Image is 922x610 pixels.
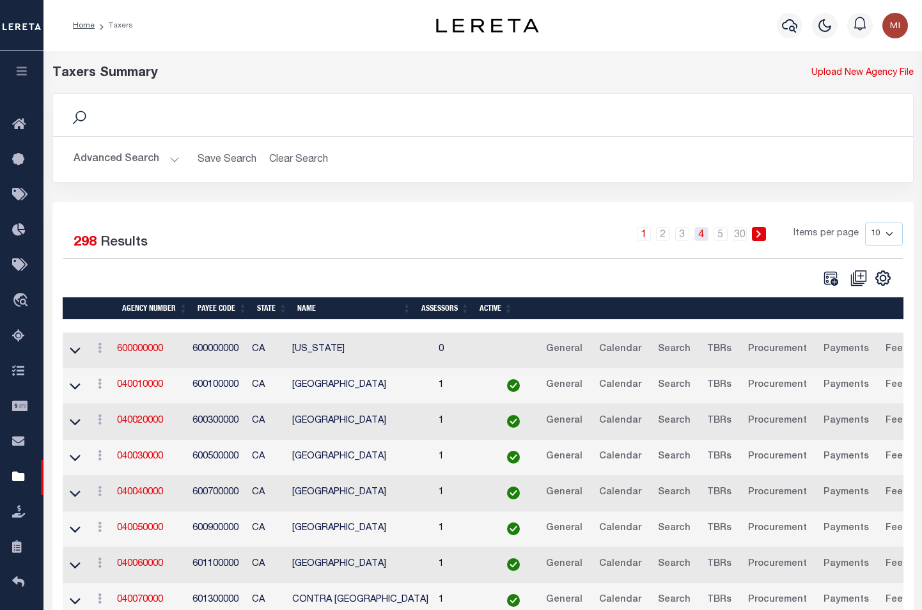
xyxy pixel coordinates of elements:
th: Name: activate to sort column ascending [292,297,416,320]
td: 1 [434,476,492,512]
a: 040050000 [117,524,163,533]
th: Agency Number: activate to sort column ascending [117,297,192,320]
td: [GEOGRAPHIC_DATA] [287,476,434,512]
a: 040060000 [117,559,163,568]
a: Procurement [742,340,813,360]
a: 5 [714,227,728,241]
td: 1 [434,547,492,583]
button: Advanced Search [74,147,180,172]
a: Calendar [593,519,647,539]
td: 601100000 [187,547,247,583]
a: Procurement [742,554,813,575]
a: General [540,519,588,539]
a: Payments [818,483,875,503]
button: Clear Search [264,147,334,172]
a: Payments [818,375,875,396]
img: check-icon-green.svg [507,487,520,499]
td: [GEOGRAPHIC_DATA] [287,512,434,547]
td: 1 [434,368,492,404]
a: Upload New Agency File [811,66,914,81]
td: [GEOGRAPHIC_DATA] [287,547,434,583]
img: check-icon-green.svg [507,594,520,607]
img: check-icon-green.svg [507,379,520,392]
a: Procurement [742,375,813,396]
a: 4 [694,227,708,241]
a: TBRs [701,411,737,432]
a: Fees [880,340,914,360]
a: Payments [818,447,875,467]
a: Search [652,519,696,539]
a: Search [652,483,696,503]
a: General [540,375,588,396]
a: 1 [637,227,651,241]
td: [GEOGRAPHIC_DATA] [287,368,434,404]
a: Payments [818,340,875,360]
a: Procurement [742,447,813,467]
td: 600000000 [187,332,247,368]
a: TBRs [701,447,737,467]
a: TBRs [701,483,737,503]
td: CA [247,512,287,547]
td: CA [247,440,287,476]
a: General [540,447,588,467]
th: State: activate to sort column ascending [252,297,292,320]
a: TBRs [701,554,737,575]
a: 040030000 [117,452,163,461]
a: 040020000 [117,416,163,425]
td: CA [247,368,287,404]
a: 040070000 [117,595,163,604]
img: check-icon-green.svg [507,451,520,464]
label: Results [100,233,148,253]
div: Taxers Summary [52,64,694,83]
a: Calendar [593,411,647,432]
a: Fees [880,375,914,396]
img: logo-dark.svg [436,19,538,33]
a: TBRs [701,340,737,360]
td: 1 [434,404,492,440]
a: Payments [818,554,875,575]
a: TBRs [701,375,737,396]
a: Calendar [593,375,647,396]
a: 2 [656,227,670,241]
td: [GEOGRAPHIC_DATA] [287,440,434,476]
td: 1 [434,512,492,547]
a: Procurement [742,483,813,503]
td: CA [247,404,287,440]
a: Fees [880,483,914,503]
td: 600900000 [187,512,247,547]
i: travel_explore [12,293,33,309]
td: CA [247,332,287,368]
a: General [540,554,588,575]
td: 600300000 [187,404,247,440]
li: Taxers [95,20,133,31]
span: 298 [74,236,97,249]
img: check-icon-green.svg [507,415,520,428]
a: General [540,483,588,503]
a: 600000000 [117,345,163,354]
a: Fees [880,554,914,575]
a: 040040000 [117,488,163,497]
a: Payments [818,519,875,539]
td: [US_STATE] [287,332,434,368]
a: General [540,411,588,432]
a: Procurement [742,411,813,432]
td: [GEOGRAPHIC_DATA] [287,404,434,440]
th: Payee Code: activate to sort column ascending [192,297,252,320]
th: Assessors: activate to sort column ascending [416,297,474,320]
a: Search [652,411,696,432]
a: Calendar [593,340,647,360]
a: Search [652,340,696,360]
img: svg+xml;base64,PHN2ZyB4bWxucz0iaHR0cDovL3d3dy53My5vcmcvMjAwMC9zdmciIHBvaW50ZXItZXZlbnRzPSJub25lIi... [882,13,908,38]
a: Search [652,447,696,467]
td: 0 [434,332,492,368]
img: check-icon-green.svg [507,558,520,571]
a: Search [652,554,696,575]
a: Home [73,22,95,29]
th: Active: activate to sort column ascending [474,297,518,320]
img: check-icon-green.svg [507,522,520,535]
a: 3 [675,227,689,241]
td: 600500000 [187,440,247,476]
span: Items per page [793,227,859,241]
a: Search [652,375,696,396]
a: Procurement [742,519,813,539]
